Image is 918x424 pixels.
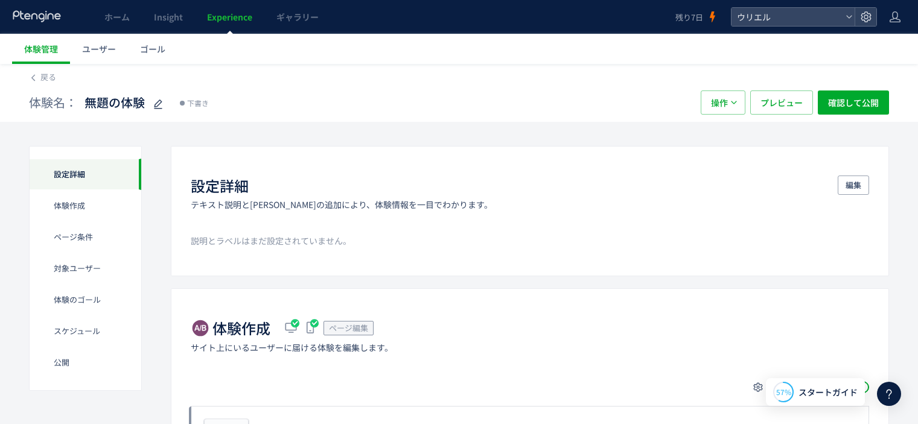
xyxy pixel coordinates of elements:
h1: 体験作成 [212,318,270,338]
span: 残り7日 [675,11,703,23]
span: 戻る [40,71,56,83]
h1: 設定詳細 [191,176,249,196]
span: プレビュー [760,90,803,115]
span: Insight [154,11,183,23]
span: 体験名： [29,94,77,112]
span: 57% [776,387,791,397]
p: サイト上にいるユーザーに届ける体験を編集します。 [191,341,393,353]
div: スケジュール​ [30,315,141,347]
span: 編集 [846,176,861,195]
div: 体験作成 [30,190,141,221]
span: ホーム [104,11,130,23]
p: 説明とラベルはまだ設定されていません。 [191,235,869,247]
button: 設定 [747,378,790,397]
button: 操作 [701,90,745,115]
span: ゴール [140,43,165,55]
p: テキスト説明と[PERSON_NAME]の追加により、体験情報を一目でわかります。 [191,198,492,210]
span: 下書き [187,97,209,109]
span: ギャラリー [276,11,319,23]
span: ユーザー [82,43,116,55]
div: 設定詳細 [30,159,141,190]
div: 公開 [30,347,141,378]
span: スタートガイド [798,386,858,399]
span: Experience [207,11,252,23]
span: ウリエル [733,8,841,26]
button: 編集 [838,176,869,195]
span: 確認して公開 [828,90,879,115]
button: 確認して公開 [818,90,889,115]
span: 体験管理 [24,43,58,55]
div: ページ条件 [30,221,141,253]
span: 無題の体験 [84,94,145,112]
div: 対象ユーザー [30,253,141,284]
button: プレビュー [750,90,813,115]
div: 体験のゴール [30,284,141,315]
span: ページ編集 [329,322,368,334]
span: 操作 [711,90,728,115]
